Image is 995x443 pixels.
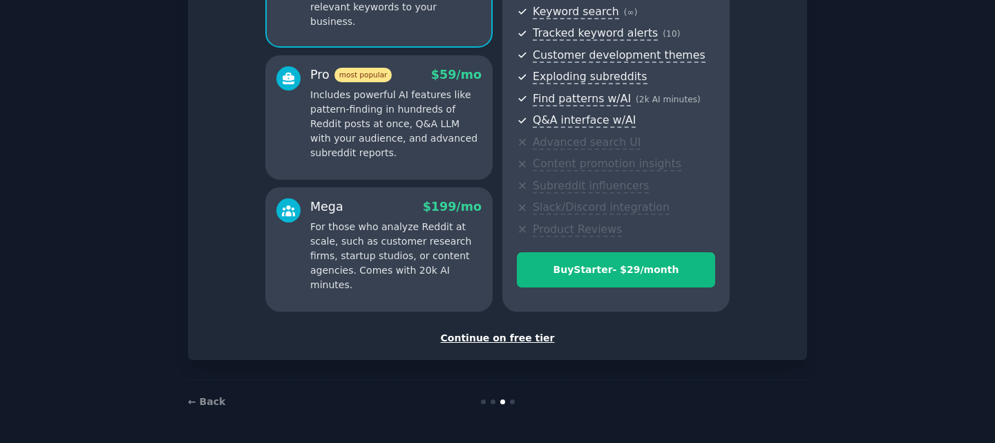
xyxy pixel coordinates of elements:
p: For those who analyze Reddit at scale, such as customer research firms, startup studios, or conte... [310,220,482,292]
span: Keyword search [533,5,619,19]
span: Product Reviews [533,223,622,237]
span: Exploding subreddits [533,70,647,84]
div: Continue on free tier [202,331,793,346]
span: Content promotion insights [533,157,681,171]
a: ← Back [188,396,225,407]
button: BuyStarter- $29/month [517,252,715,288]
span: ( 10 ) [663,29,680,39]
span: $ 59 /mo [431,68,482,82]
p: Includes powerful AI features like pattern-finding in hundreds of Reddit posts at once, Q&A LLM w... [310,88,482,160]
span: Subreddit influencers [533,179,649,194]
span: Advanced search UI [533,135,641,150]
span: ( ∞ ) [624,8,638,17]
span: Q&A interface w/AI [533,113,636,128]
span: $ 199 /mo [423,200,482,214]
div: Mega [310,198,343,216]
span: Find patterns w/AI [533,92,631,106]
span: Customer development themes [533,48,705,63]
div: Buy Starter - $ 29 /month [518,263,714,277]
span: Slack/Discord integration [533,200,670,215]
span: Tracked keyword alerts [533,26,658,41]
span: ( 2k AI minutes ) [636,95,701,104]
div: Pro [310,66,392,84]
span: most popular [334,68,392,82]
